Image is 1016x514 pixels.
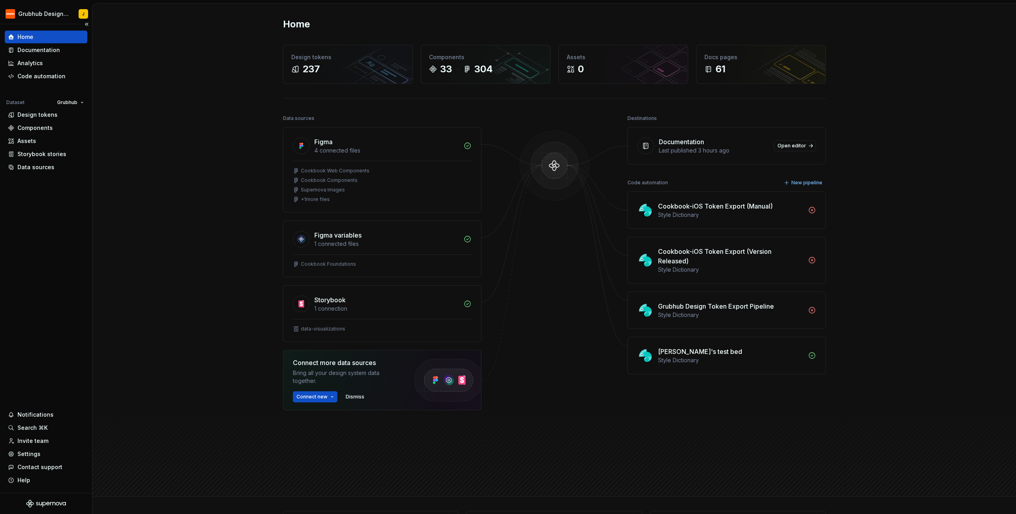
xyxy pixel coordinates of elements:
button: Connect new [293,391,337,402]
div: Components [17,124,53,132]
span: Grubhub [57,99,77,106]
div: Figma variables [314,230,362,240]
button: Grubhub Design SystemJ [2,5,90,22]
h2: Home [283,18,310,31]
svg: Supernova Logo [26,500,66,508]
div: Help [17,476,30,484]
div: Cookbook Components [301,177,358,184]
div: Docs pages [704,53,818,61]
a: Settings [5,448,87,460]
div: 1 connected files [314,240,459,248]
button: Search ⌘K [5,421,87,434]
a: Invite team [5,435,87,447]
button: Collapse sidebar [81,19,92,30]
div: Figma [314,137,333,147]
div: Destinations [627,113,657,124]
div: Bring all your design system data together. [293,369,400,385]
div: data-visualizations [301,326,345,332]
a: Assets0 [558,45,688,84]
div: Search ⌘K [17,424,48,432]
a: Code automation [5,70,87,83]
div: Assets [567,53,680,61]
div: Home [17,33,33,41]
div: Code automation [627,177,668,188]
div: 4 connected files [314,147,459,155]
div: Contact support [17,463,62,471]
div: Connect more data sources [293,358,400,367]
div: Notifications [17,411,54,419]
div: Storybook stories [17,150,66,158]
a: Open editor [774,140,816,151]
a: Home [5,31,87,43]
div: Code automation [17,72,65,80]
a: Assets [5,135,87,147]
span: Open editor [777,143,806,149]
div: Invite team [17,437,48,445]
div: Style Dictionary [658,211,803,219]
div: Cookbook-iOS Token Export (Version Released) [658,247,803,266]
button: Notifications [5,408,87,421]
div: 33 [440,63,452,75]
a: Data sources [5,161,87,174]
div: Cookbook Web Components [301,168,369,174]
div: Grubhub Design System [18,10,69,18]
div: Design tokens [291,53,404,61]
div: 304 [474,63,493,75]
div: Storybook [314,295,346,305]
div: Components [429,53,542,61]
div: 61 [716,63,725,75]
a: Docs pages61 [696,45,826,84]
a: Figma4 connected filesCookbook Web ComponentsCookbook ComponentsSupernova Images+1more files [283,127,481,213]
div: Style Dictionary [658,266,803,274]
div: Data sources [283,113,314,124]
div: [PERSON_NAME]'s test bed [658,347,742,356]
div: + 1 more files [301,196,330,203]
button: Contact support [5,461,87,473]
div: Last published 3 hours ago [659,147,769,155]
div: 237 [302,63,320,75]
button: Help [5,474,87,487]
a: Analytics [5,57,87,70]
a: Figma variables1 connected filesCookbook Foundations [283,220,481,277]
div: Style Dictionary [658,311,803,319]
div: Data sources [17,163,54,171]
div: Documentation [17,46,60,54]
span: New pipeline [791,180,822,186]
a: Storybook1 connectiondata-visualizations [283,285,481,342]
span: Connect new [296,394,327,400]
img: 4e8d6f31-f5cf-47b4-89aa-e4dec1dc0822.png [6,9,15,19]
a: Components [5,122,87,134]
a: Storybook stories [5,148,87,160]
div: Supernova Images [301,187,345,193]
div: J [82,11,85,17]
div: Style Dictionary [658,356,803,364]
a: Components33304 [421,45,550,84]
div: Documentation [659,137,704,147]
a: Documentation [5,44,87,56]
button: Dismiss [342,391,368,402]
button: Grubhub [54,97,87,108]
div: Cookbook Foundations [301,261,356,267]
div: Assets [17,137,36,145]
div: Settings [17,450,40,458]
div: Analytics [17,59,43,67]
div: Grubhub Design Token Export Pipeline [658,301,774,311]
a: Design tokens [5,108,87,121]
span: Dismiss [346,394,364,400]
div: Cookbook-iOS Token Export (Manual) [658,201,773,211]
div: Design tokens [17,111,58,119]
button: New pipeline [781,177,826,188]
div: Dataset [6,99,25,106]
div: 1 connection [314,305,459,313]
a: Design tokens237 [283,45,413,84]
div: 0 [578,63,584,75]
